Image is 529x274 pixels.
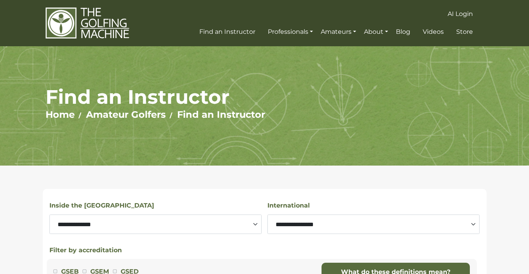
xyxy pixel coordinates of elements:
a: Find an Instructor [177,109,265,120]
h1: Find an Instructor [46,85,483,109]
span: Videos [423,28,444,35]
a: Professionals [266,25,315,39]
select: Select a country [267,215,480,234]
label: International [267,201,310,211]
a: Amateurs [319,25,358,39]
label: Inside the [GEOGRAPHIC_DATA] [49,201,154,211]
span: Blog [396,28,410,35]
a: Home [46,109,75,120]
button: Filter by accreditation [49,246,122,255]
img: The Golfing Machine [46,7,129,39]
a: Videos [421,25,446,39]
span: Find an Instructor [199,28,255,35]
a: Blog [394,25,412,39]
select: Select a state [49,215,262,234]
a: Store [454,25,475,39]
a: Amateur Golfers [86,109,166,120]
span: Store [456,28,473,35]
a: AI Login [446,7,475,21]
span: AI Login [448,10,473,17]
a: Find an Instructor [197,25,257,39]
a: About [362,25,390,39]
